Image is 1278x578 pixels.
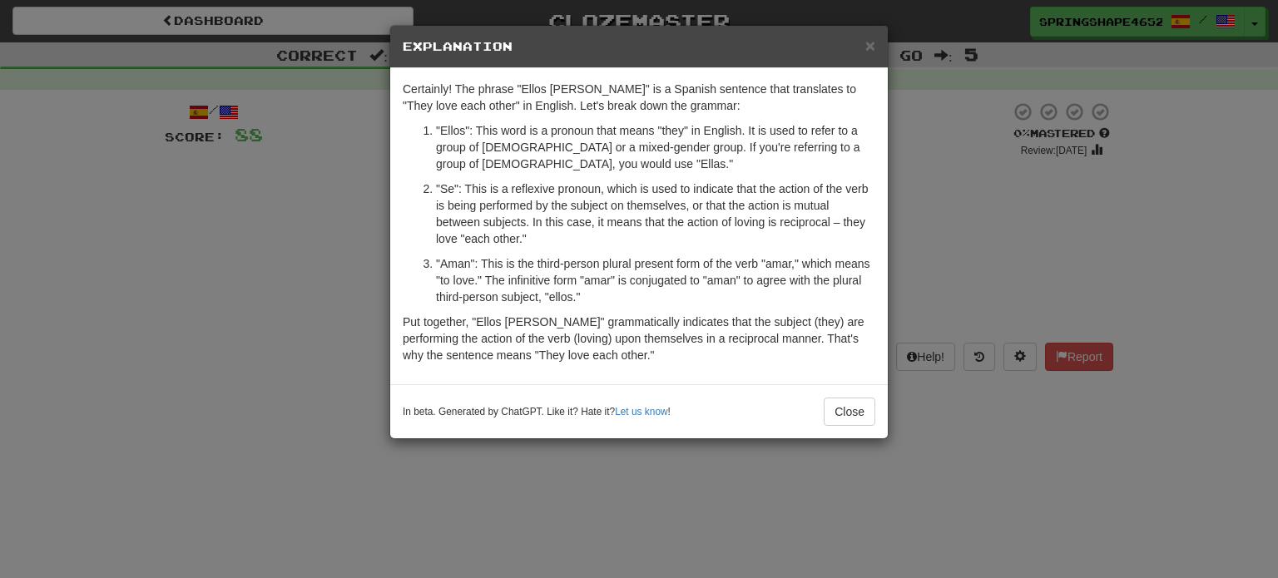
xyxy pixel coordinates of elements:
[403,81,875,114] p: Certainly! The phrase "Ellos [PERSON_NAME]" is a Spanish sentence that translates to "They love e...
[824,398,875,426] button: Close
[436,122,875,172] p: "Ellos": This word is a pronoun that means "they" in English. It is used to refer to a group of [...
[865,37,875,54] button: Close
[403,38,875,55] h5: Explanation
[403,405,671,419] small: In beta. Generated by ChatGPT. Like it? Hate it? !
[436,180,875,247] p: "Se": This is a reflexive pronoun, which is used to indicate that the action of the verb is being...
[615,406,667,417] a: Let us know
[403,314,875,363] p: Put together, "Ellos [PERSON_NAME]" grammatically indicates that the subject (they) are performin...
[436,255,875,305] p: "Aman": This is the third-person plural present form of the verb "amar," which means "to love." T...
[865,36,875,55] span: ×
